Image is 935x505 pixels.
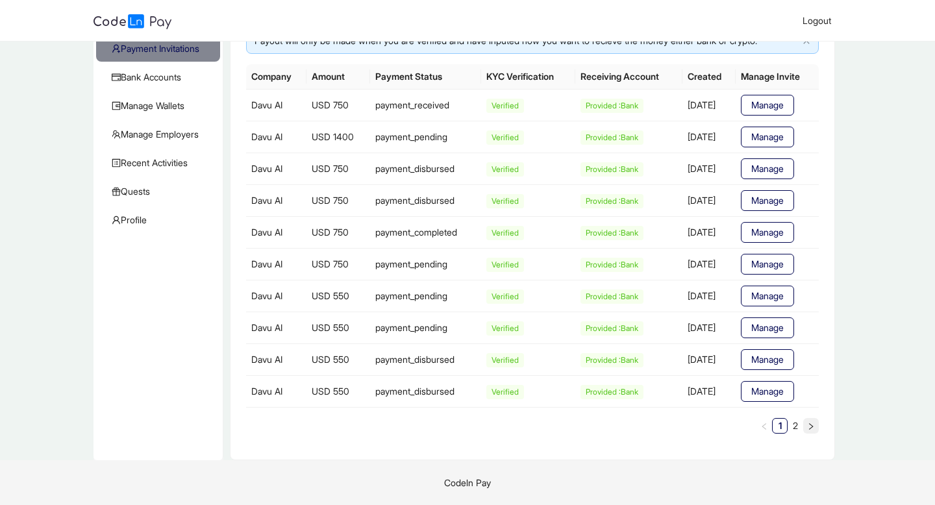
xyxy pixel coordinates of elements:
span: Verified [486,353,524,367]
span: Verified [486,385,524,399]
span: Verified [486,226,524,240]
span: Profile [112,207,210,233]
a: Verified [486,193,570,208]
span: Provided :Bank [580,162,643,177]
a: Verified [486,384,570,399]
span: Davu AI [251,195,282,206]
th: Created [682,64,736,90]
span: Davu AI [251,354,282,365]
span: Davu AI [251,163,282,174]
span: Davu AI [251,131,282,142]
button: Manage [741,286,794,306]
td: payment_pending [370,312,481,343]
span: USD 1400 [312,131,354,142]
th: Manage Invite [736,64,819,90]
li: 1 [772,418,788,434]
td: payment_disbursed [370,184,481,216]
span: Manage Wallets [112,93,210,119]
button: Manage [741,349,794,370]
span: USD 550 [312,290,349,301]
span: USD 750 [312,258,349,269]
a: Verified [486,321,570,336]
button: left [756,418,772,434]
span: USD 750 [312,195,349,206]
span: USD 750 [312,99,349,110]
button: Manage [741,317,794,338]
span: team [112,130,121,139]
span: Manage [751,162,784,176]
span: wallet [112,101,121,110]
td: payment_received [370,90,481,121]
button: Manage [741,127,794,147]
th: Payment Status [370,64,481,90]
span: Provided :Bank [580,321,643,336]
td: [DATE] [682,375,736,408]
span: Provided :Bank [580,194,643,208]
td: [DATE] [682,153,736,184]
td: [DATE] [682,280,736,312]
span: Manage [751,130,784,144]
span: right [807,423,815,430]
span: Manage [751,321,784,335]
span: USD 550 [312,386,349,397]
th: KYC Verification [481,64,575,90]
button: Manage [741,222,794,243]
td: payment_disbursed [370,343,481,375]
span: Bank Accounts [112,64,210,90]
td: payment_pending [370,248,481,280]
span: Davu AI [251,290,282,301]
span: Provided :Bank [580,130,643,145]
th: Amount [306,64,370,90]
button: right [803,418,819,434]
span: Logout [803,15,831,26]
button: Manage [741,158,794,179]
li: Previous Page [756,418,772,434]
span: credit-card [112,73,121,82]
span: profile [112,158,121,167]
span: Verified [486,289,524,304]
span: user [112,216,121,225]
button: Manage [741,381,794,402]
span: Davu AI [251,99,282,110]
span: Manage Employers [112,121,210,147]
th: Receiving Account [575,64,682,90]
a: Verified [486,162,570,177]
span: USD 750 [312,227,349,238]
button: Manage [741,190,794,211]
span: USD 550 [312,322,349,333]
a: 2 [788,419,803,433]
td: payment_disbursed [370,375,481,408]
span: Provided :Bank [580,289,643,304]
span: user-add [112,44,121,53]
span: Davu AI [251,386,282,397]
td: [DATE] [682,248,736,280]
span: Provided :Bank [580,258,643,272]
td: [DATE] [682,184,736,216]
a: Verified [486,289,570,304]
a: Verified [486,352,570,367]
a: Verified [486,130,570,145]
span: gift [112,187,121,196]
span: Manage [751,352,784,367]
a: Verified [486,98,570,113]
span: Provided :Bank [580,99,643,113]
span: Verified [486,194,524,208]
span: Manage [751,384,784,399]
span: left [760,423,768,430]
img: logo [93,14,171,29]
a: Verified [486,225,570,240]
span: USD 550 [312,354,349,365]
td: [DATE] [682,90,736,121]
td: [DATE] [682,121,736,153]
a: 1 [773,419,787,433]
span: Davu AI [251,258,282,269]
td: payment_disbursed [370,153,481,184]
span: Manage [751,289,784,303]
span: Manage [751,257,784,271]
span: Davu AI [251,227,282,238]
span: Quests [112,179,210,204]
span: Verified [486,258,524,272]
th: Company [246,64,307,90]
span: Verified [486,99,524,113]
span: Manage [751,98,784,112]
